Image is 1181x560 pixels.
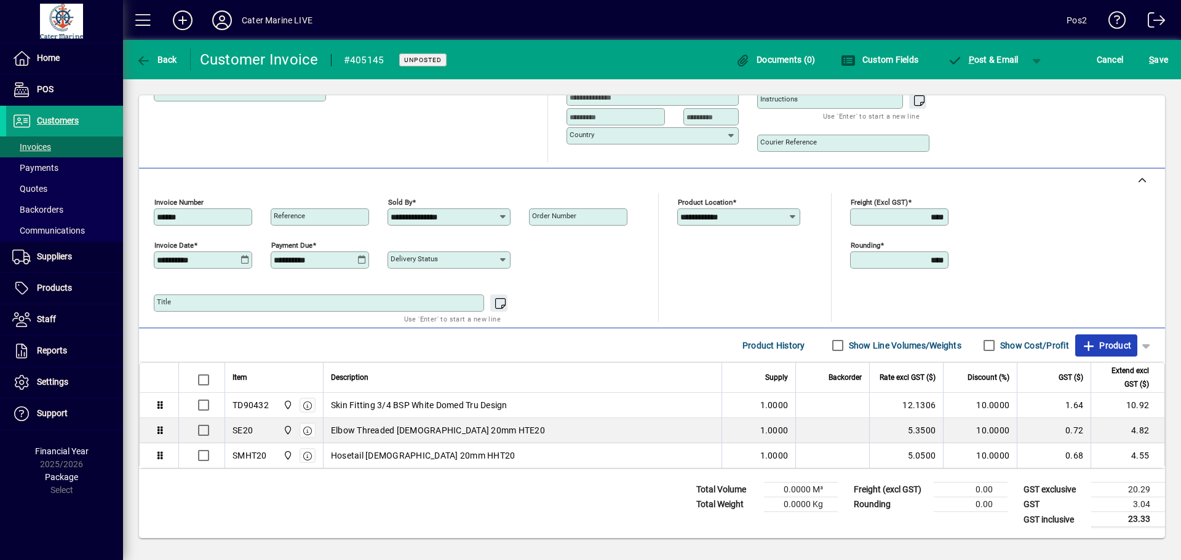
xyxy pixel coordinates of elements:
button: Back [133,49,180,71]
div: 5.3500 [877,424,936,436]
td: 1.64 [1017,393,1091,418]
span: Item [233,371,247,384]
td: 10.0000 [943,418,1017,443]
span: Elbow Threaded [DEMOGRAPHIC_DATA] 20mm HTE20 [331,424,545,436]
span: Product History [742,336,805,355]
span: Unposted [404,56,442,64]
mat-label: Sold by [388,198,412,207]
a: Logout [1139,2,1166,42]
span: Staff [37,314,56,324]
td: Rounding [848,497,934,512]
span: POS [37,84,54,94]
td: 10.0000 [943,393,1017,418]
span: Product [1081,336,1131,355]
button: Profile [202,9,242,31]
a: Payments [6,157,123,178]
td: 0.68 [1017,443,1091,468]
span: Communications [12,226,85,235]
span: Settings [37,377,68,387]
div: Cater Marine LIVE [242,10,312,30]
span: Cancel [1097,50,1124,69]
mat-label: Title [157,298,171,306]
span: Skin Fitting 3/4 BSP White Domed Tru Design [331,399,507,411]
button: Product [1075,334,1137,357]
td: Total Volume [690,483,764,497]
span: Cater Marine [280,449,294,462]
a: Products [6,273,123,304]
span: 1.0000 [760,399,789,411]
span: Extend excl GST ($) [1099,364,1149,391]
mat-label: Country [570,130,594,139]
span: ost & Email [947,55,1019,65]
span: ave [1149,50,1168,69]
span: Rate excl GST ($) [880,371,936,384]
mat-label: Freight (excl GST) [851,198,908,207]
div: Customer Invoice [200,50,319,69]
a: POS [6,74,123,105]
div: SMHT20 [233,449,267,462]
span: Reports [37,345,67,355]
a: Knowledge Base [1099,2,1126,42]
td: Total Weight [690,497,764,512]
mat-hint: Use 'Enter' to start a new line [404,312,501,326]
span: Backorder [829,371,862,384]
span: Cater Marine [280,424,294,437]
span: Documents (0) [736,55,816,65]
mat-hint: Use 'Enter' to start a new line [823,109,920,123]
a: Quotes [6,178,123,199]
mat-label: Delivery status [391,254,438,263]
span: Hosetail [DEMOGRAPHIC_DATA] 20mm HHT20 [331,449,515,462]
span: Products [37,283,72,293]
div: 5.0500 [877,449,936,462]
td: 23.33 [1091,512,1165,527]
span: Package [45,472,78,482]
span: Invoices [12,142,51,152]
td: 4.55 [1091,443,1164,468]
div: SE20 [233,424,253,436]
span: Back [136,55,177,65]
a: Communications [6,220,123,241]
td: 4.82 [1091,418,1164,443]
button: Product History [738,334,810,357]
a: Suppliers [6,242,123,272]
button: Add [163,9,202,31]
span: Payments [12,163,58,173]
span: Home [37,53,60,63]
span: Custom Fields [841,55,918,65]
div: 12.1306 [877,399,936,411]
a: Reports [6,336,123,366]
td: 0.72 [1017,418,1091,443]
span: 1.0000 [760,449,789,462]
mat-label: Payment due [271,241,312,250]
td: GST [1017,497,1091,512]
div: #405145 [344,50,384,70]
a: Invoices [6,136,123,157]
mat-label: Product location [678,198,733,207]
td: 0.0000 Kg [764,497,838,512]
button: Custom Fields [838,49,921,71]
mat-label: Courier Reference [760,138,817,146]
a: Settings [6,367,123,398]
td: 0.00 [934,483,1008,497]
span: Support [37,408,68,418]
span: 1.0000 [760,424,789,436]
td: GST exclusive [1017,483,1091,497]
label: Show Line Volumes/Weights [846,339,961,352]
span: Financial Year [35,446,89,456]
td: 3.04 [1091,497,1165,512]
mat-label: Reference [274,211,305,220]
td: Freight (excl GST) [848,483,934,497]
span: Description [331,371,368,384]
span: Quotes [12,184,47,194]
td: 20.29 [1091,483,1165,497]
div: Pos2 [1067,10,1087,30]
a: Support [6,398,123,429]
label: Show Cost/Profit [998,339,1069,352]
mat-label: Invoice number [154,198,204,207]
span: Customers [37,116,79,125]
a: Backorders [6,199,123,220]
td: 0.0000 M³ [764,483,838,497]
span: S [1149,55,1154,65]
span: Discount (%) [968,371,1009,384]
td: 0.00 [934,497,1008,512]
